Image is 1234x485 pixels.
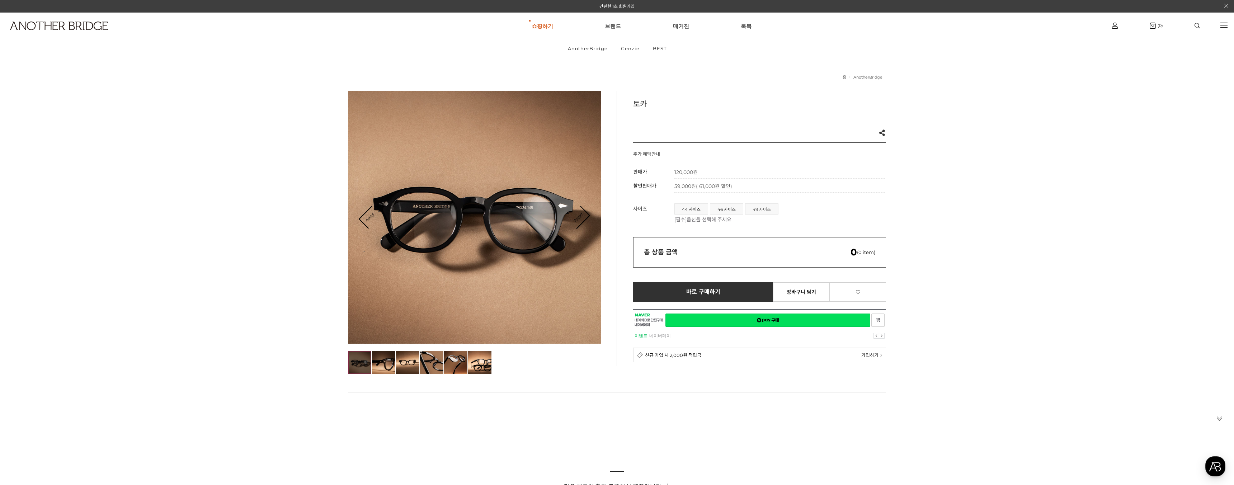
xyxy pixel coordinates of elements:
[645,352,701,358] span: 신규 가입 시 2,000원 적립금
[665,314,870,327] a: 새창
[47,227,93,245] a: 대화
[673,13,689,39] a: 매거진
[633,282,773,302] a: 바로 구매하기
[773,282,830,302] a: 장바구니 담기
[562,39,614,58] a: AnotherBridge
[1195,23,1200,28] img: search
[635,333,647,338] strong: 이벤트
[2,227,47,245] a: 홈
[633,348,886,362] a: 신규 가입 시 2,000원 적립금 가입하기
[359,206,381,228] a: Prev
[633,200,674,227] th: 사이즈
[674,183,732,189] span: 59,000원
[4,22,189,48] a: logo
[880,354,882,357] img: npay_sp_more.png
[348,351,371,374] img: d8a971c8d4098888606ba367a792ad14.jpg
[675,204,708,214] a: 44 사이즈
[1112,23,1118,29] img: cart
[674,216,882,223] p: [필수]
[599,4,635,9] a: 간편한 1초 회원가입
[843,75,846,80] a: 홈
[851,249,875,255] span: (0 item)
[1150,23,1156,29] img: cart
[710,204,743,214] a: 46 사이즈
[674,169,698,175] strong: 120,000원
[741,13,752,39] a: 룩북
[1156,23,1163,28] span: (0)
[605,13,621,39] a: 브랜드
[745,204,778,214] a: 49 사이즈
[649,333,671,338] a: 네이버페이
[647,39,673,58] a: BEST
[23,238,27,244] span: 홈
[633,183,656,189] span: 할인판매가
[861,352,879,358] span: 가입하기
[674,203,708,215] li: 44 사이즈
[644,248,678,256] strong: 총 상품 금액
[532,13,553,39] a: 쇼핑하기
[348,91,601,344] img: d8a971c8d4098888606ba367a792ad14.jpg
[633,169,647,175] span: 판매가
[686,289,720,295] span: 바로 구매하기
[93,227,138,245] a: 설정
[687,216,731,223] span: 옵션을 선택해 주세요
[10,22,108,30] img: logo
[633,150,660,161] h4: 추가 혜택안내
[745,203,778,215] li: 49 사이즈
[696,183,732,189] span: ( 61,000원 할인)
[853,75,882,80] a: AnotherBridge
[66,239,74,244] span: 대화
[633,98,886,109] h3: 토카
[637,352,643,358] img: detail_membership.png
[710,203,743,215] li: 46 사이즈
[1150,23,1163,29] a: (0)
[615,39,646,58] a: Genzie
[871,314,885,327] a: 새창
[851,246,857,258] em: 0
[567,206,589,229] a: Next
[111,238,119,244] span: 설정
